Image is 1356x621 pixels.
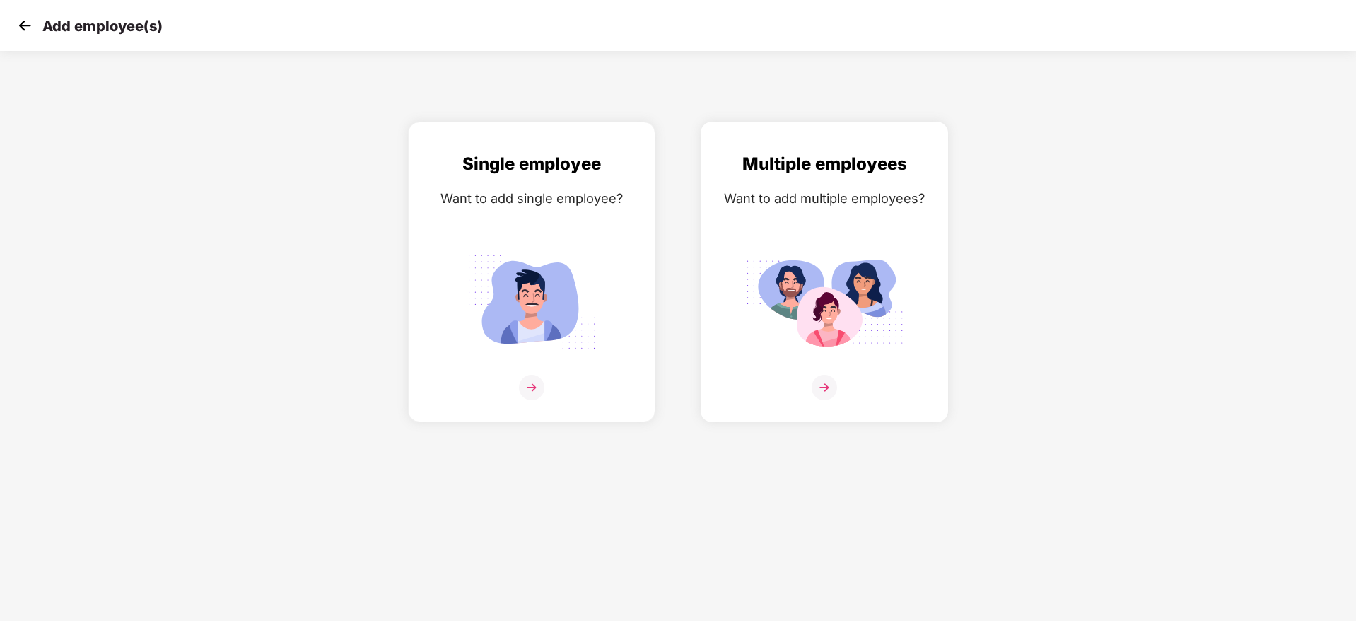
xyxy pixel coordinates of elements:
[452,247,611,357] img: svg+xml;base64,PHN2ZyB4bWxucz0iaHR0cDovL3d3dy53My5vcmcvMjAwMC9zdmciIGlkPSJTaW5nbGVfZW1wbG95ZWUiIH...
[745,247,904,357] img: svg+xml;base64,PHN2ZyB4bWxucz0iaHR0cDovL3d3dy53My5vcmcvMjAwMC9zdmciIGlkPSJNdWx0aXBsZV9lbXBsb3llZS...
[715,188,933,209] div: Want to add multiple employees?
[14,15,35,36] img: svg+xml;base64,PHN2ZyB4bWxucz0iaHR0cDovL3d3dy53My5vcmcvMjAwMC9zdmciIHdpZHRoPSIzMCIgaGVpZ2h0PSIzMC...
[423,188,641,209] div: Want to add single employee?
[423,151,641,178] div: Single employee
[42,18,163,35] p: Add employee(s)
[715,151,933,178] div: Multiple employees
[519,375,544,400] img: svg+xml;base64,PHN2ZyB4bWxucz0iaHR0cDovL3d3dy53My5vcmcvMjAwMC9zdmciIHdpZHRoPSIzNiIgaGVpZ2h0PSIzNi...
[812,375,837,400] img: svg+xml;base64,PHN2ZyB4bWxucz0iaHR0cDovL3d3dy53My5vcmcvMjAwMC9zdmciIHdpZHRoPSIzNiIgaGVpZ2h0PSIzNi...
